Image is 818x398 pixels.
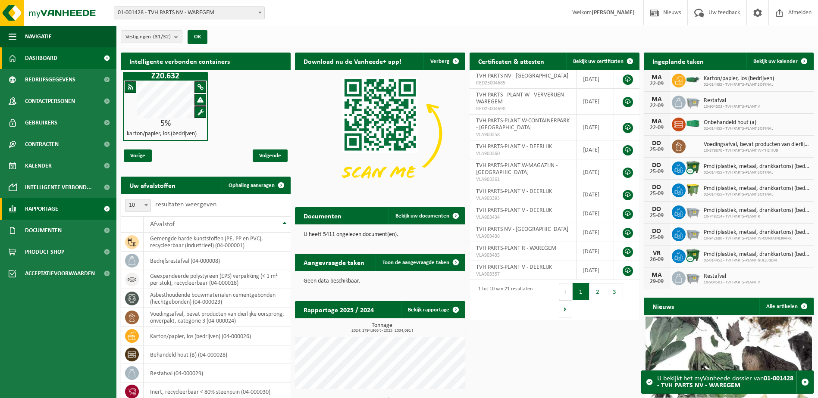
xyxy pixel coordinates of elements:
[144,252,291,270] td: bedrijfsrestafval (04-000008)
[295,70,465,197] img: Download de VHEPlus App
[577,89,614,115] td: [DATE]
[295,301,382,318] h2: Rapportage 2025 / 2024
[295,53,410,69] h2: Download nu de Vanheede+ app!
[704,251,809,258] span: Pmd (plastiek, metaal, drankkartons) (bedrijven)
[476,80,570,87] span: RED25004685
[389,207,464,224] a: Bekijk uw documenten
[648,140,665,147] div: DO
[648,206,665,213] div: DO
[577,204,614,223] td: [DATE]
[648,96,665,103] div: MA
[188,30,207,44] button: OK
[125,199,151,212] span: 10
[155,201,216,208] label: resultaten weergeven
[295,207,350,224] h2: Documenten
[704,141,809,148] span: Voedingsafval, bevat producten van dierlijke oorsprong, onverpakt, categorie 3
[686,226,700,241] img: WB-2500-GAL-GY-01
[476,106,570,112] span: RED25004690
[124,149,152,162] span: Vorige
[704,236,809,241] span: 10-942680 - TVH PARTS-PLANT W-CONTAINERPARK
[25,26,52,47] span: Navigatie
[648,235,665,241] div: 25-09
[144,289,291,308] td: asbesthoudende bouwmaterialen cementgebonden (hechtgebonden) (04-000023)
[566,53,639,70] a: Bekijk uw certificaten
[644,298,683,314] h2: Nieuws
[150,221,175,228] span: Afvalstof
[144,270,291,289] td: geëxpandeerde polystyreen (EPS) verpakking (< 1 m² per stuk), recycleerbaar (04-000018)
[25,112,57,134] span: Gebruikers
[25,90,75,112] span: Contactpersonen
[648,257,665,263] div: 26-09
[606,283,623,300] button: 3
[25,241,64,263] span: Product Shop
[577,242,614,261] td: [DATE]
[25,134,59,155] span: Contracten
[125,199,150,211] span: 10
[25,69,75,90] span: Bedrijfsgegevens
[125,31,171,44] span: Vestigingen
[476,207,552,214] span: TVH PARTS-PLANT V - DEERLIJK
[704,126,773,131] span: 02-014455 - TVH PARTS-PLANT SOFINAL
[573,59,624,64] span: Bekijk uw certificaten
[704,258,809,263] span: 02-014452 - TVH PARTS-PLANT GULLEGEM
[25,198,58,220] span: Rapportage
[476,150,570,157] span: VLA903360
[144,308,291,327] td: voedingsafval, bevat producten van dierlijke oorsprong, onverpakt, categorie 3 (04-000024)
[299,329,465,333] span: 2024: 2794,966 t - 2025: 2034,091 t
[589,283,606,300] button: 2
[577,185,614,204] td: [DATE]
[153,34,171,40] count: (31/32)
[476,162,558,176] span: TVH PARTS-PLANT W-MAGAZIJN - [GEOGRAPHIC_DATA]
[25,177,92,198] span: Intelligente verbond...
[704,75,774,82] span: Karton/papier, los (bedrijven)
[577,115,614,140] td: [DATE]
[423,53,464,70] button: Verberg
[401,301,464,318] a: Bekijk rapportage
[121,177,184,193] h2: Uw afvalstoffen
[704,273,760,280] span: Restafval
[124,119,207,128] div: 5%
[304,278,456,284] p: Geen data beschikbaar.
[686,182,700,197] img: WB-1100-HPE-GN-50
[476,195,570,202] span: VLA903393
[648,169,665,175] div: 25-09
[704,214,809,219] span: 10-748214 - TVH PARTS-PLANT R
[648,213,665,219] div: 25-09
[144,345,291,364] td: behandeld hout (B) (04-000028)
[648,74,665,81] div: MA
[686,76,700,84] img: HK-XZ-20-GN-01
[746,53,813,70] a: Bekijk uw kalender
[121,53,291,69] h2: Intelligente verbonden containers
[114,6,265,19] span: 01-001428 - TVH PARTS NV - WAREGEM
[704,170,809,175] span: 02-014455 - TVH PARTS-PLANT SOFINAL
[704,280,760,285] span: 10-904503 - TVH PARTS-PLANT V
[222,177,290,194] a: Ophaling aanvragen
[476,176,570,183] span: VLA903361
[382,260,449,265] span: Toon de aangevraagde taken
[704,163,809,170] span: Pmd (plastiek, metaal, drankkartons) (bedrijven)
[25,155,52,177] span: Kalender
[704,82,774,87] span: 02-014455 - TVH PARTS-PLANT SOFINAL
[648,162,665,169] div: DO
[644,53,712,69] h2: Ingeplande taken
[229,183,275,188] span: Ophaling aanvragen
[573,283,589,300] button: 1
[686,270,700,285] img: WB-2500-GAL-GY-01
[476,245,556,252] span: TVH PARTS-PLANT R - WAREGEM
[592,9,635,16] strong: [PERSON_NAME]
[648,118,665,125] div: MA
[304,232,456,238] p: U heeft 5411 ongelezen document(en).
[648,279,665,285] div: 29-09
[144,233,291,252] td: gemengde harde kunststoffen (PE, PP en PVC), recycleerbaar (industrieel) (04-000001)
[577,261,614,280] td: [DATE]
[704,104,760,109] span: 10-904503 - TVH PARTS-PLANT V
[686,94,700,109] img: WB-2500-GAL-GY-01
[686,160,700,175] img: WB-1100-CU
[125,72,206,81] h1: Z20.632
[657,375,793,389] strong: 01-001428 - TVH PARTS NV - WAREGEM
[144,364,291,382] td: restafval (04-000029)
[376,254,464,271] a: Toon de aangevraagde taken
[559,300,572,317] button: Next
[704,192,809,197] span: 02-014455 - TVH PARTS-PLANT SOFINAL
[704,148,809,153] span: 10-878670 - TVH PARTS-PLANT W-THE HUB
